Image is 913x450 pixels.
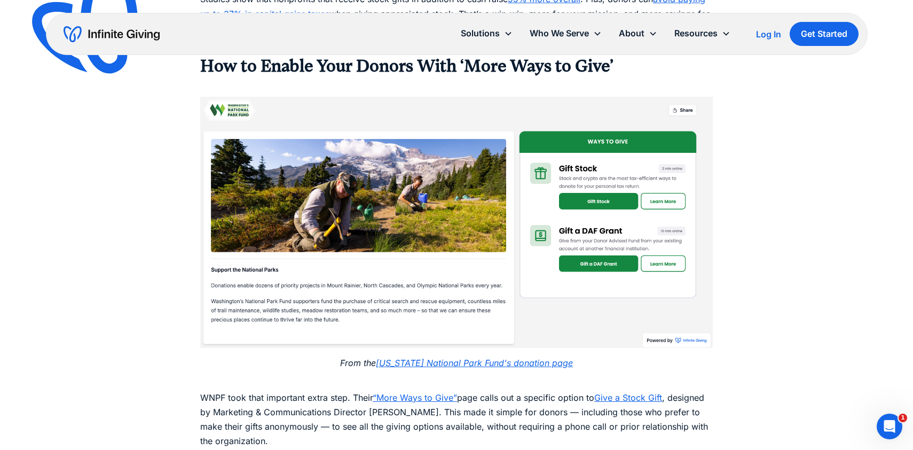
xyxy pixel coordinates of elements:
[64,26,160,43] a: home
[340,358,376,368] em: From the
[452,22,521,45] div: Solutions
[200,376,713,448] p: WNPF took that important extra step. Their page calls out a specific option to , designed by Mark...
[373,392,457,403] a: “More Ways to Give”
[200,56,613,76] strong: How to Enable Your Donors With ‘More Ways to Give’
[461,26,500,41] div: Solutions
[610,22,666,45] div: About
[877,414,902,439] iframe: Intercom live chat
[376,358,573,368] a: [US_STATE] National Park Fund's donation page
[674,26,718,41] div: Resources
[200,77,713,91] p: ‍
[756,30,781,38] div: Log In
[790,22,859,46] a: Get Started
[530,26,589,41] div: Who We Serve
[666,22,739,45] div: Resources
[756,28,781,41] a: Log In
[619,26,644,41] div: About
[899,414,907,422] span: 1
[594,392,662,403] a: Give a Stock Gift
[521,22,610,45] div: Who We Serve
